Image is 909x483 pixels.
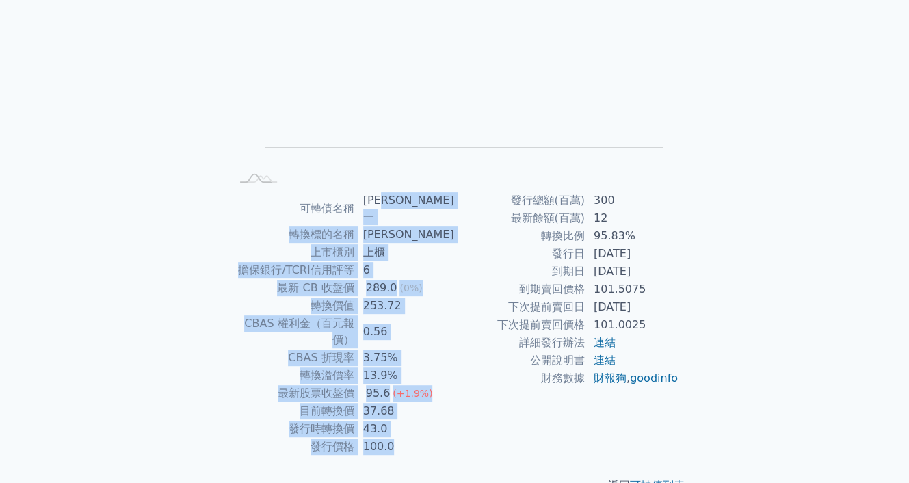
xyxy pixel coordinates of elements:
td: 最新 CB 收盤價 [230,279,355,297]
td: 100.0 [355,438,455,456]
td: 發行價格 [230,438,355,456]
td: 101.5075 [585,280,679,298]
td: 6 [355,261,455,279]
td: 101.0025 [585,316,679,334]
td: 目前轉換價 [230,402,355,420]
td: 3.75% [355,349,455,367]
td: 300 [585,192,679,209]
td: 轉換溢價率 [230,367,355,384]
td: 擔保銀行/TCRI信用評等 [230,261,355,279]
a: goodinfo [630,371,678,384]
td: 下次提前賣回價格 [455,316,585,334]
td: 12 [585,209,679,227]
td: 轉換標的名稱 [230,226,355,244]
td: 財務數據 [455,369,585,387]
span: (+1.9%) [393,388,432,399]
td: 公開說明書 [455,352,585,369]
td: 上櫃 [355,244,455,261]
td: CBAS 折現率 [230,349,355,367]
td: 發行時轉換價 [230,420,355,438]
td: 13.9% [355,367,455,384]
td: [DATE] [585,298,679,316]
td: CBAS 權利金（百元報價） [230,315,355,349]
td: 上市櫃別 [230,244,355,261]
g: Chart [253,5,663,168]
td: 到期賣回價格 [455,280,585,298]
td: 發行總額(百萬) [455,192,585,209]
td: 253.72 [355,297,455,315]
td: [PERSON_NAME]一 [355,192,455,226]
td: 95.83% [585,227,679,245]
td: [PERSON_NAME] [355,226,455,244]
td: 到期日 [455,263,585,280]
td: 最新股票收盤價 [230,384,355,402]
td: 可轉債名稱 [230,192,355,226]
td: 最新餘額(百萬) [455,209,585,227]
a: 財報狗 [594,371,627,384]
iframe: Chat Widget [841,417,909,483]
td: [DATE] [585,263,679,280]
td: 發行日 [455,245,585,263]
td: 詳細發行辦法 [455,334,585,352]
td: 0.56 [355,315,455,349]
a: 連結 [594,336,616,349]
td: 轉換價值 [230,297,355,315]
div: 289.0 [363,280,400,296]
span: (0%) [399,283,422,293]
td: 轉換比例 [455,227,585,245]
td: 43.0 [355,420,455,438]
td: 37.68 [355,402,455,420]
div: 95.6 [363,385,393,402]
td: , [585,369,679,387]
a: 連結 [594,354,616,367]
td: 下次提前賣回日 [455,298,585,316]
td: [DATE] [585,245,679,263]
